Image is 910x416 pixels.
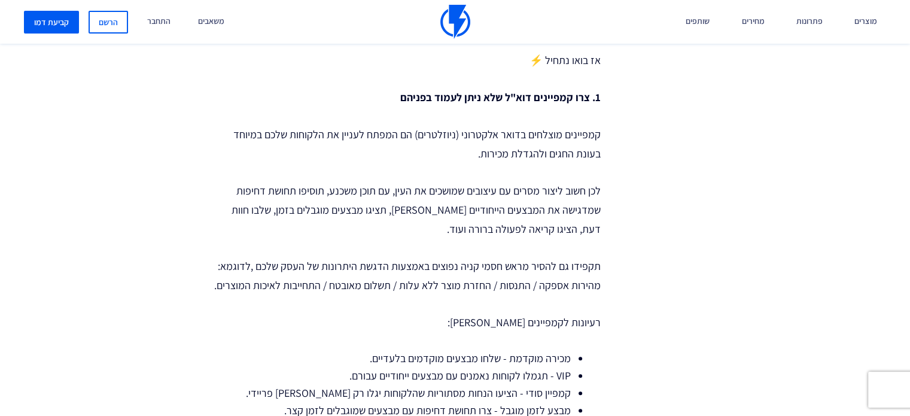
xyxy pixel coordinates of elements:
a: קביעת דמו [24,11,79,34]
p: תקפידו גם להסיר מראש חסמי קניה נפוצים באמצעות הדגשת היתרונות של העסק שלכם ,לדוגמא: מהירות אספקה /... [212,257,601,295]
li: קמפיין סודי - הציעו הנחות מסתוריות שהלקוחות יגלו רק [PERSON_NAME] פריידי. [242,385,571,402]
a: הרשם [89,11,128,34]
p: לכן חשוב ליצור מסרים עם עיצובים שמושכים את העין, עם תוכן משכנע, תוסיפו תחושת דחיפות שמדגישה את המ... [212,181,601,239]
li: מכירה מוקדמת - שלחו מבצעים מוקדמים בלעדיים. [242,350,571,368]
p: קמפיינים מוצלחים בדואר אלקטרוני (ניוזלטרים) הם המפתח לעניין את הלקוחות שלכם במיוחד בעונת החגים ול... [212,125,601,163]
strong: 1. צרו קמפיינים דוא"ל שלא ניתן לעמוד בפניהם [400,90,601,104]
p: רעיונות לקמפיינים [PERSON_NAME]: [212,313,601,332]
li: VIP - תגמלו לקוחות נאמנים עם מבצעים ייחודיים עבורם. [242,368,571,385]
p: אז בואו נתחיל ⚡️ [212,51,601,70]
